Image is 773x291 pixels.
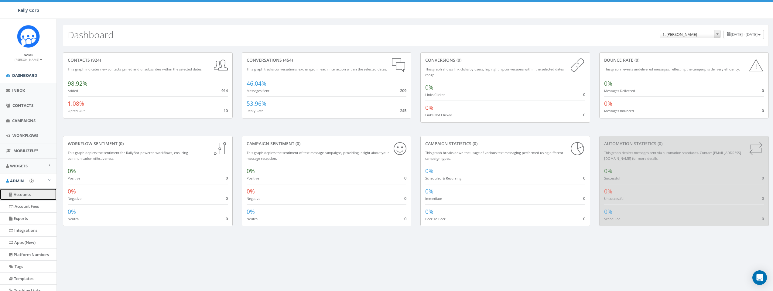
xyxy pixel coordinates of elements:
span: 0 [583,112,585,118]
span: 914 [221,88,228,93]
span: 0% [68,187,76,195]
span: Widgets [10,163,28,169]
span: 1. James Martin [660,30,720,38]
span: Rally Corp [18,7,39,13]
small: Negative [68,196,81,201]
div: conversions [425,57,585,63]
span: Campaigns [12,118,36,123]
small: Links Not Clicked [425,113,452,117]
span: 0% [425,167,433,175]
span: (0) [455,57,461,63]
small: Positive [68,176,80,180]
span: 0 [404,175,406,181]
span: (924) [90,57,101,63]
h2: Dashboard [68,30,114,40]
span: (0) [656,141,662,146]
span: 0% [604,80,612,87]
small: This graph indicates new contacts gained and unsubscribes within the selected dates. [68,67,202,71]
span: 0 [583,196,585,201]
span: 46.04% [247,80,266,87]
span: 0 [583,92,585,97]
span: 0 [404,216,406,221]
small: Scheduled & Recurring [425,176,461,180]
small: This graph depicts messages sent via automation standards. Contact [EMAIL_ADDRESS][DOMAIN_NAME] f... [604,150,741,161]
div: contacts [68,57,228,63]
a: [PERSON_NAME] [15,56,42,62]
span: (0) [118,141,124,146]
span: 0 [762,88,764,93]
span: Dashboard [12,73,37,78]
span: 10 [224,108,228,113]
span: Admin [10,178,24,183]
small: Immediate [425,196,442,201]
span: (454) [282,57,293,63]
small: Messages Delivered [604,88,635,93]
span: 0% [425,208,433,216]
span: Contacts [12,103,33,108]
span: 0% [425,84,433,91]
small: This graph shows link clicks by users, highlighting conversions within the selected dates range. [425,67,564,77]
span: 0% [604,208,612,216]
div: Open Intercom Messenger [752,270,767,285]
span: 0% [604,167,612,175]
small: Scheduled [604,217,621,221]
span: Inbox [12,88,25,93]
small: Reply Rate [247,108,263,113]
small: Opted Out [68,108,85,113]
small: This graph depicts the sentiment for RallyBot-powered workflows, ensuring communication effective... [68,150,188,161]
div: Automation Statistics [604,141,764,147]
span: 1. James Martin [660,30,720,39]
span: 53.96% [247,100,266,108]
span: 0% [68,208,76,216]
span: MobilizeU™ [13,148,38,153]
small: This graph reveals undelivered messages, reflecting the campaign's delivery efficiency. [604,67,740,71]
div: Campaign Statistics [425,141,585,147]
span: 0 [762,108,764,113]
span: 0% [68,167,76,175]
span: 0 [404,196,406,201]
span: 0% [425,187,433,195]
small: This graph tracks conversations, exchanged in each interaction within the selected dates. [247,67,387,71]
span: 0 [762,196,764,201]
div: conversations [247,57,407,63]
div: Bounce Rate [604,57,764,63]
div: Campaign Sentiment [247,141,407,147]
span: 0 [226,216,228,221]
span: 0% [425,104,433,112]
small: Neutral [247,217,258,221]
span: [DATE] - [DATE] [731,32,758,37]
span: 209 [400,88,406,93]
span: 0% [604,100,612,108]
div: Workflow Sentiment [68,141,228,147]
span: 0 [762,216,764,221]
small: Links Clicked [425,92,446,97]
span: 0% [247,208,255,216]
span: (0) [471,141,477,146]
span: Workflows [12,133,38,138]
small: This graph breaks down the usage of various text messaging performed using different campaign types. [425,150,563,161]
span: 0% [604,187,612,195]
span: 0 [583,175,585,181]
img: Icon_1.png [17,25,40,48]
small: Name [24,53,33,57]
span: 0 [226,196,228,201]
small: Unsuccessful [604,196,624,201]
small: This graph depicts the sentiment of text message campaigns, providing insight about your message ... [247,150,389,161]
span: 245 [400,108,406,113]
span: 0% [247,167,255,175]
small: Negative [247,196,260,201]
span: (0) [294,141,300,146]
span: (0) [633,57,639,63]
small: Messages Sent [247,88,269,93]
small: Messages Bounced [604,108,634,113]
small: Successful [604,176,620,180]
span: 1.08% [68,100,84,108]
small: Peer To Peer [425,217,446,221]
button: Open In-App Guide [29,179,34,183]
span: 0% [247,187,255,195]
small: Neutral [68,217,80,221]
span: 98.92% [68,80,87,87]
small: Added [68,88,78,93]
span: 0 [226,175,228,181]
